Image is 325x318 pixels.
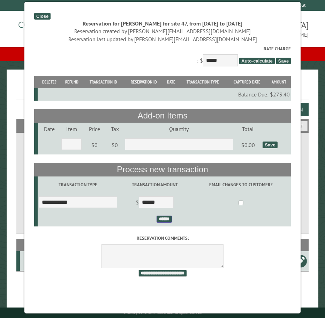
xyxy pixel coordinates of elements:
[263,142,277,148] div: Save
[119,181,190,188] label: Transaction Amount
[34,45,291,68] div: : $
[23,258,35,265] div: 47
[164,76,179,88] th: Date
[118,193,191,213] td: $
[16,14,104,41] img: Campground Commander
[34,45,291,52] label: Rate Charge
[34,20,291,27] div: Reservation for [PERSON_NAME] for site 47, from [DATE] to [DATE]
[83,123,106,135] td: Price
[34,109,291,122] th: Add-on Items
[234,135,262,155] td: $0.00
[106,123,124,135] td: Tax
[39,181,117,188] label: Transaction Type
[16,119,309,132] h2: Filters
[106,135,124,155] td: $0
[34,35,291,43] div: Reservation last updated by [PERSON_NAME][EMAIL_ADDRESS][DOMAIN_NAME]
[227,76,267,88] th: Captured Date
[276,58,291,64] span: Save
[123,310,202,315] small: © Campground Commander LLC. All rights reserved.
[34,163,291,176] th: Process new transaction
[38,76,61,88] th: Delete?
[179,76,227,88] th: Transaction Type
[20,239,36,251] th: Site
[38,88,291,101] td: Balance Due: $273.40
[124,76,164,88] th: Reservation ID
[83,76,124,88] th: Transaction ID
[192,181,290,188] label: Email changes to customer?
[83,135,106,155] td: $0
[61,76,83,88] th: Refund
[34,13,51,20] div: Close
[38,123,60,135] td: Date
[34,235,291,241] label: Reservation comments:
[16,81,309,100] h1: Reservations
[123,123,234,135] td: Quantity
[34,27,291,35] div: Reservation created by [PERSON_NAME][EMAIL_ADDRESS][DOMAIN_NAME]
[267,76,291,88] th: Amount
[60,123,83,135] td: Item
[239,58,275,64] span: Auto-calculate
[234,123,262,135] td: Total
